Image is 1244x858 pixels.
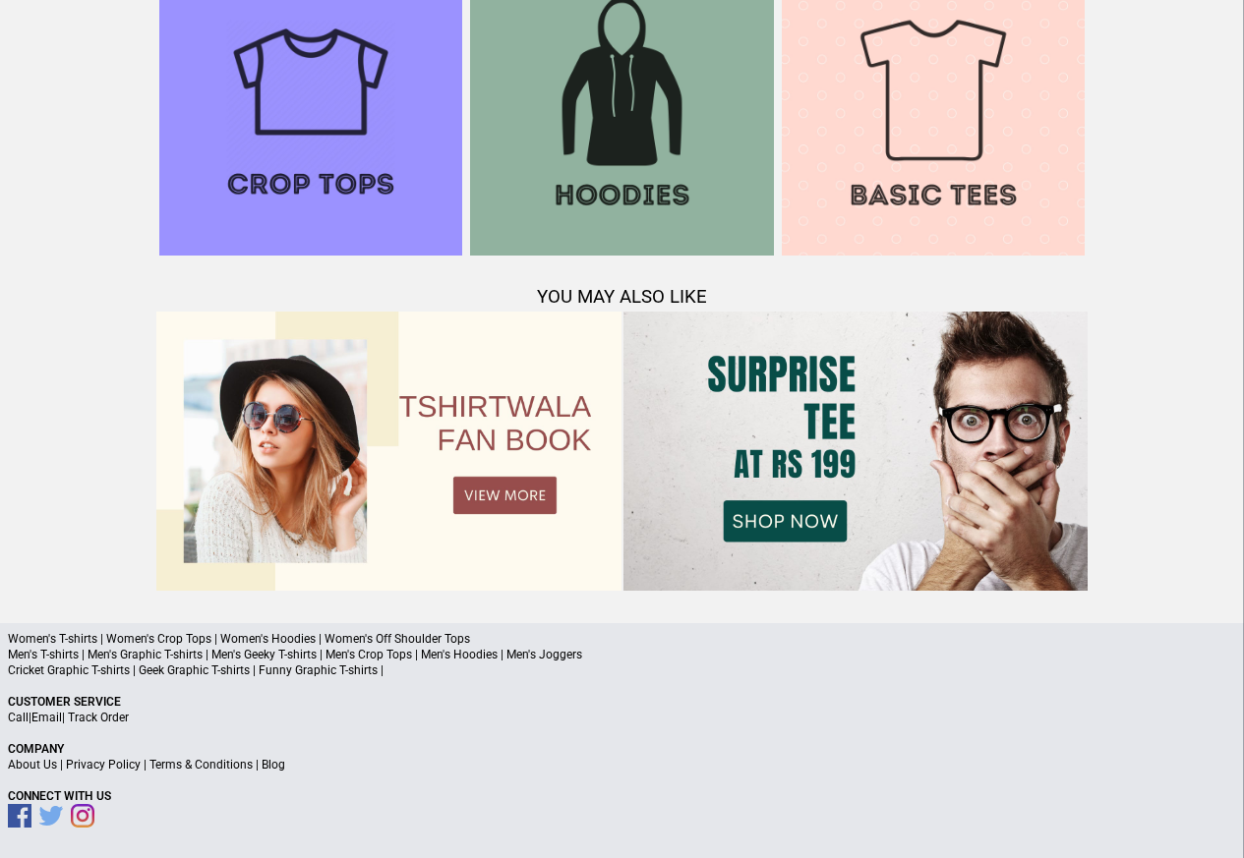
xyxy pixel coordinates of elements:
[8,757,1236,772] p: | | |
[31,711,62,724] a: Email
[8,647,1236,662] p: Men's T-shirts | Men's Graphic T-shirts | Men's Geeky T-shirts | Men's Crop Tops | Men's Hoodies ...
[8,788,1236,804] p: Connect With Us
[8,711,29,724] a: Call
[8,631,1236,647] p: Women's T-shirts | Women's Crop Tops | Women's Hoodies | Women's Off Shoulder Tops
[149,758,253,772] a: Terms & Conditions
[8,741,1236,757] p: Company
[8,662,1236,678] p: Cricket Graphic T-shirts | Geek Graphic T-shirts | Funny Graphic T-shirts |
[8,694,1236,710] p: Customer Service
[537,286,707,308] span: YOU MAY ALSO LIKE
[68,711,129,724] a: Track Order
[8,710,1236,725] p: | |
[66,758,141,772] a: Privacy Policy
[8,758,57,772] a: About Us
[262,758,285,772] a: Blog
